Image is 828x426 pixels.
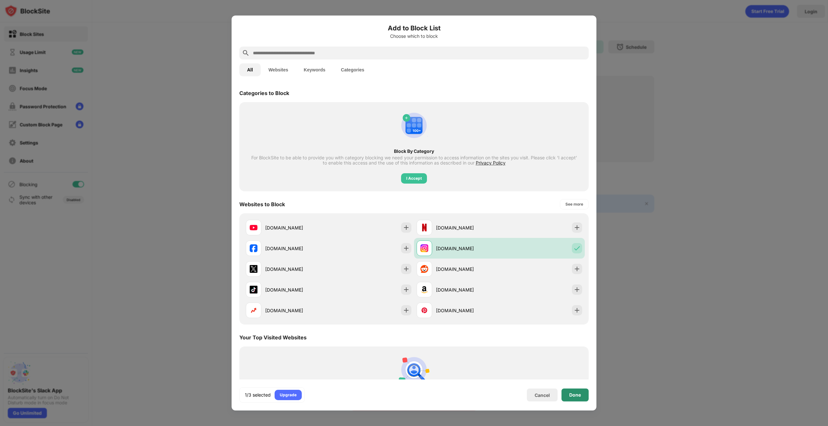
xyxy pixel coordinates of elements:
span: Privacy Policy [476,160,506,165]
div: For BlockSite to be able to provide you with category blocking we need your permission to access ... [251,155,577,165]
img: favicons [250,286,257,293]
button: Keywords [296,63,333,76]
div: Block By Category [251,149,577,154]
img: favicons [250,265,257,273]
div: [DOMAIN_NAME] [265,224,329,231]
h6: Add to Block List [239,23,589,33]
div: See more [565,201,583,208]
div: [DOMAIN_NAME] [436,307,499,314]
div: [DOMAIN_NAME] [436,266,499,272]
img: favicons [420,224,428,231]
img: favicons [420,244,428,252]
div: [DOMAIN_NAME] [436,224,499,231]
div: 1/3 selected [245,392,271,398]
div: Upgrade [280,392,297,398]
img: favicons [250,244,257,252]
div: [DOMAIN_NAME] [265,245,329,252]
button: Categories [333,63,372,76]
img: search.svg [242,49,250,57]
img: favicons [250,306,257,314]
div: [DOMAIN_NAME] [436,286,499,293]
div: Your Top Visited Websites [239,334,307,341]
div: Cancel [535,392,550,398]
div: [DOMAIN_NAME] [265,286,329,293]
button: Websites [261,63,296,76]
img: favicons [420,286,428,293]
img: personal-suggestions.svg [398,354,430,385]
div: [DOMAIN_NAME] [265,266,329,272]
div: [DOMAIN_NAME] [436,245,499,252]
div: Done [569,392,581,398]
div: Categories to Block [239,90,289,96]
div: [DOMAIN_NAME] [265,307,329,314]
img: category-add.svg [398,110,430,141]
img: favicons [250,224,257,231]
button: All [239,63,261,76]
img: favicons [420,306,428,314]
div: I Accept [406,175,422,182]
div: Choose which to block [239,34,589,39]
div: Websites to Block [239,201,285,208]
img: favicons [420,265,428,273]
